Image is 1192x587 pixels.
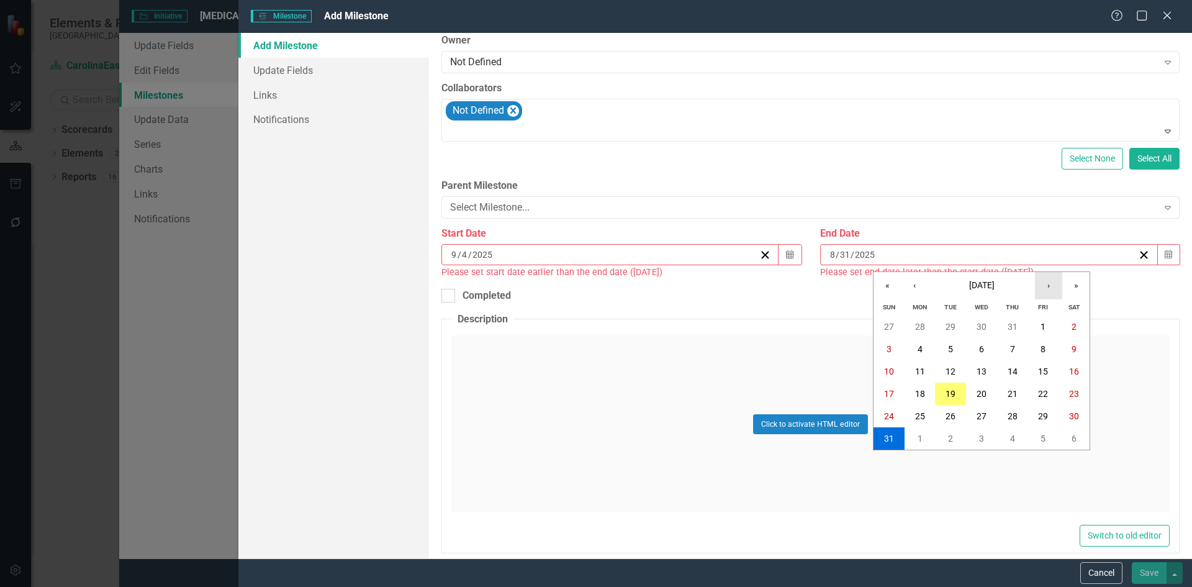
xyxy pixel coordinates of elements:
abbr: August 5, 2025 [948,344,953,354]
button: July 27, 2025 [874,316,905,338]
button: August 26, 2025 [935,405,966,427]
a: Links [238,83,429,107]
button: August 27, 2025 [966,405,997,427]
span: [DATE] [969,280,995,290]
abbr: August 15, 2025 [1038,366,1048,376]
button: Click to activate HTML editor [753,414,868,434]
abbr: August 23, 2025 [1069,389,1079,399]
button: August 5, 2025 [935,338,966,360]
button: August 25, 2025 [905,405,936,427]
abbr: July 31, 2025 [1008,322,1018,332]
button: [DATE] [928,272,1035,299]
button: July 30, 2025 [966,316,997,338]
button: August 2, 2025 [1059,316,1090,338]
input: yyyy [854,248,875,261]
abbr: August 19, 2025 [946,389,955,399]
abbr: Sunday [883,303,895,311]
button: Select None [1062,148,1123,170]
button: August 14, 2025 [997,360,1028,383]
button: August 22, 2025 [1028,383,1059,405]
div: Please set start date earlier than the end date ([DATE]) [441,265,801,280]
button: August 31, 2025 [874,427,905,450]
button: August 28, 2025 [997,405,1028,427]
label: Owner [441,34,1180,48]
abbr: September 2, 2025 [948,434,953,444]
button: August 20, 2025 [966,383,997,405]
button: « [874,272,901,299]
abbr: July 28, 2025 [915,322,925,332]
a: Notifications [238,107,429,132]
button: August 11, 2025 [905,360,936,383]
abbr: August 9, 2025 [1072,344,1077,354]
abbr: September 3, 2025 [979,434,984,444]
abbr: Monday [913,303,927,311]
div: Start Date [441,227,801,241]
abbr: August 28, 2025 [1008,411,1018,421]
abbr: August 27, 2025 [977,411,987,421]
abbr: August 10, 2025 [884,366,894,376]
button: August 23, 2025 [1059,383,1090,405]
abbr: August 12, 2025 [946,366,955,376]
button: August 18, 2025 [905,383,936,405]
button: August 4, 2025 [905,338,936,360]
button: July 28, 2025 [905,316,936,338]
button: August 16, 2025 [1059,360,1090,383]
abbr: August 16, 2025 [1069,366,1079,376]
abbr: August 30, 2025 [1069,411,1079,421]
label: Parent Milestone [441,179,1180,193]
button: August 13, 2025 [966,360,997,383]
span: / [851,249,854,260]
abbr: August 14, 2025 [1008,366,1018,376]
span: Milestone [251,10,312,22]
a: Update Fields [238,58,429,83]
abbr: August 29, 2025 [1038,411,1048,421]
abbr: August 4, 2025 [918,344,923,354]
button: September 6, 2025 [1059,427,1090,450]
a: Add Milestone [238,33,429,58]
abbr: August 3, 2025 [887,344,892,354]
div: Please set end date later than the start date ([DATE]) [820,265,1180,280]
abbr: August 31, 2025 [884,434,894,444]
abbr: August 17, 2025 [884,389,894,399]
abbr: August 6, 2025 [979,344,984,354]
abbr: August 26, 2025 [946,411,955,421]
button: August 21, 2025 [997,383,1028,405]
button: September 4, 2025 [997,427,1028,450]
abbr: August 13, 2025 [977,366,987,376]
button: ‹ [901,272,928,299]
abbr: August 25, 2025 [915,411,925,421]
button: August 3, 2025 [874,338,905,360]
div: Select Milestone... [450,201,1157,215]
abbr: Saturday [1068,303,1080,311]
button: August 29, 2025 [1028,405,1059,427]
abbr: July 30, 2025 [977,322,987,332]
div: Remove Not Defined [507,105,519,117]
button: August 7, 2025 [997,338,1028,360]
abbr: August 21, 2025 [1008,389,1018,399]
abbr: August 24, 2025 [884,411,894,421]
span: / [458,249,461,260]
span: Add Milestone [324,10,389,22]
button: Select All [1129,148,1180,170]
abbr: August 22, 2025 [1038,389,1048,399]
button: Switch to old editor [1080,525,1170,547]
abbr: August 18, 2025 [915,389,925,399]
button: September 5, 2025 [1028,427,1059,450]
button: September 3, 2025 [966,427,997,450]
input: dd [839,248,851,261]
abbr: July 27, 2025 [884,322,894,332]
span: / [836,249,839,260]
abbr: Friday [1038,303,1048,311]
abbr: August 1, 2025 [1041,322,1045,332]
abbr: September 1, 2025 [918,434,923,444]
div: Not Defined [449,102,506,120]
button: Save [1132,562,1167,584]
button: August 8, 2025 [1028,338,1059,360]
button: August 24, 2025 [874,405,905,427]
input: mm [829,248,836,261]
div: Completed [463,289,511,303]
abbr: September 4, 2025 [1010,434,1015,444]
abbr: September 5, 2025 [1041,434,1045,444]
abbr: August 2, 2025 [1072,322,1077,332]
button: August 15, 2025 [1028,360,1059,383]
